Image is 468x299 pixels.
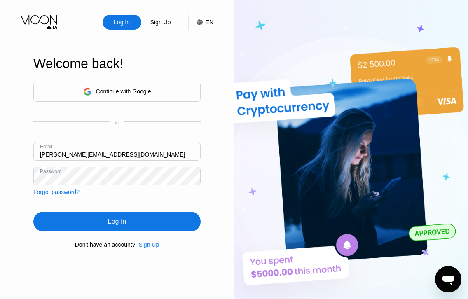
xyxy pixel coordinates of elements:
div: EN [188,15,213,30]
div: Password [40,168,62,174]
div: Sign Up [135,241,159,248]
div: Log In [108,217,126,226]
div: Sign Up [150,18,172,26]
div: Continue with Google [33,82,201,102]
div: Welcome back! [33,56,201,71]
iframe: Button to launch messaging window [435,266,461,292]
div: or [115,119,119,125]
div: Log In [33,212,201,231]
div: EN [206,19,213,26]
div: Don't have an account? [75,241,136,248]
div: Log In [113,18,131,26]
div: Sign Up [138,241,159,248]
div: Continue with Google [96,88,151,95]
div: Sign Up [141,15,180,30]
div: Email [40,144,52,149]
div: Forgot password? [33,189,80,195]
div: Log In [103,15,141,30]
